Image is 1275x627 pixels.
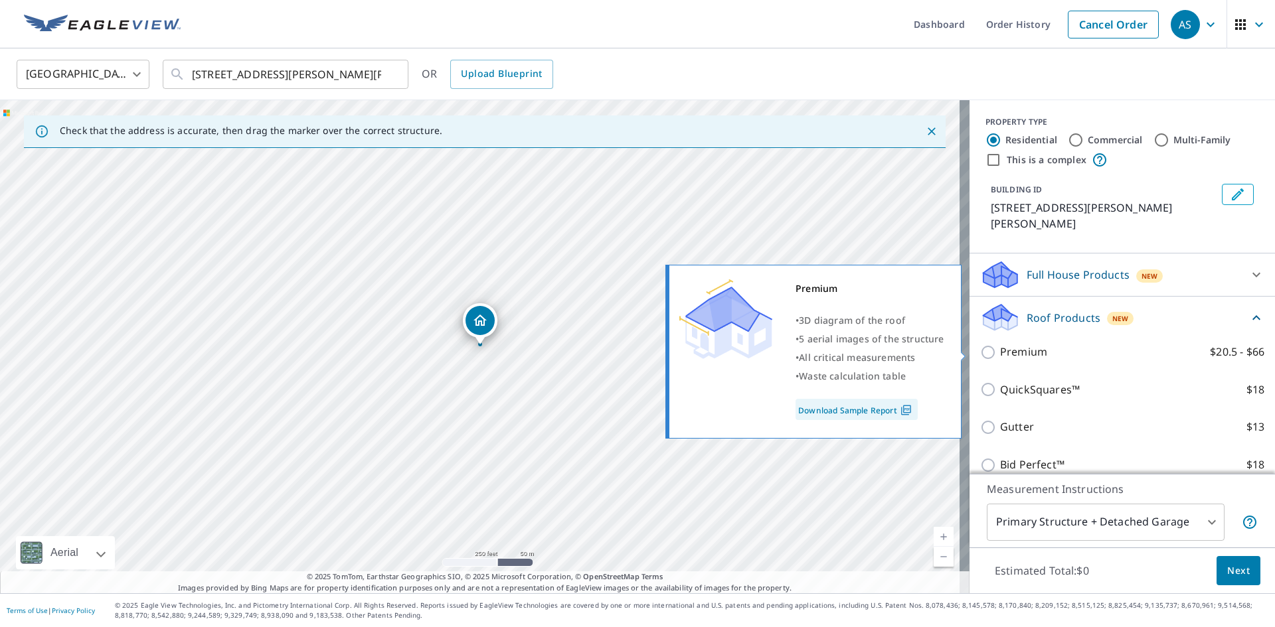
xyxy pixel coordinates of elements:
[796,330,944,348] div: •
[897,404,915,416] img: Pdf Icon
[987,481,1258,497] p: Measurement Instructions
[461,66,542,82] span: Upload Blueprint
[984,556,1100,585] p: Estimated Total: $0
[796,348,944,367] div: •
[1000,344,1047,360] p: Premium
[1000,382,1080,398] p: QuickSquares™
[1142,271,1158,281] span: New
[7,606,95,614] p: |
[1217,556,1260,586] button: Next
[307,571,663,583] span: © 2025 TomTom, Earthstar Geographics SIO, © 2025 Microsoft Corporation, ©
[799,351,915,364] span: All critical measurements
[1227,563,1250,579] span: Next
[796,279,944,298] div: Premium
[1005,133,1057,147] label: Residential
[16,536,115,569] div: Aerial
[1000,456,1064,473] p: Bid Perfect™
[799,314,905,326] span: 3D diagram of the roof
[1246,456,1264,473] p: $18
[1171,10,1200,39] div: AS
[1027,310,1100,326] p: Roof Products
[991,184,1042,195] p: BUILDING ID
[991,200,1217,232] p: [STREET_ADDRESS][PERSON_NAME][PERSON_NAME]
[980,302,1264,333] div: Roof ProductsNew
[46,536,82,569] div: Aerial
[1068,11,1159,38] a: Cancel Order
[583,571,639,581] a: OpenStreetMap
[1088,133,1143,147] label: Commercial
[934,547,954,567] a: Current Level 17, Zoom Out
[796,399,918,420] a: Download Sample Report
[1112,313,1129,324] span: New
[1210,344,1264,360] p: $20.5 - $66
[1246,382,1264,398] p: $18
[985,116,1259,128] div: PROPERTY TYPE
[1242,514,1258,530] span: Your report will include the primary structure and a detached garage if one exists.
[641,571,663,581] a: Terms
[17,56,149,93] div: [GEOGRAPHIC_DATA]
[980,259,1264,291] div: Full House ProductsNew
[463,303,497,344] div: Dropped pin, building 1, Residential property, 800 Treadway Ave Saint Charles, MO 63301
[679,279,772,359] img: Premium
[1000,419,1034,435] p: Gutter
[1173,133,1231,147] label: Multi-Family
[7,606,48,615] a: Terms of Use
[934,527,954,547] a: Current Level 17, Zoom In
[422,60,553,89] div: OR
[192,56,381,93] input: Search by address or latitude-longitude
[799,332,944,345] span: 5 aerial images of the structure
[796,367,944,385] div: •
[115,600,1268,620] p: © 2025 Eagle View Technologies, Inc. and Pictometry International Corp. All Rights Reserved. Repo...
[52,606,95,615] a: Privacy Policy
[923,123,940,140] button: Close
[1027,267,1130,283] p: Full House Products
[987,504,1225,541] div: Primary Structure + Detached Garage
[60,125,442,137] p: Check that the address is accurate, then drag the marker over the correct structure.
[1007,153,1086,167] label: This is a complex
[796,311,944,330] div: •
[1246,419,1264,435] p: $13
[450,60,552,89] a: Upload Blueprint
[799,370,906,382] span: Waste calculation table
[24,15,181,35] img: EV Logo
[1222,184,1254,205] button: Edit building 1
